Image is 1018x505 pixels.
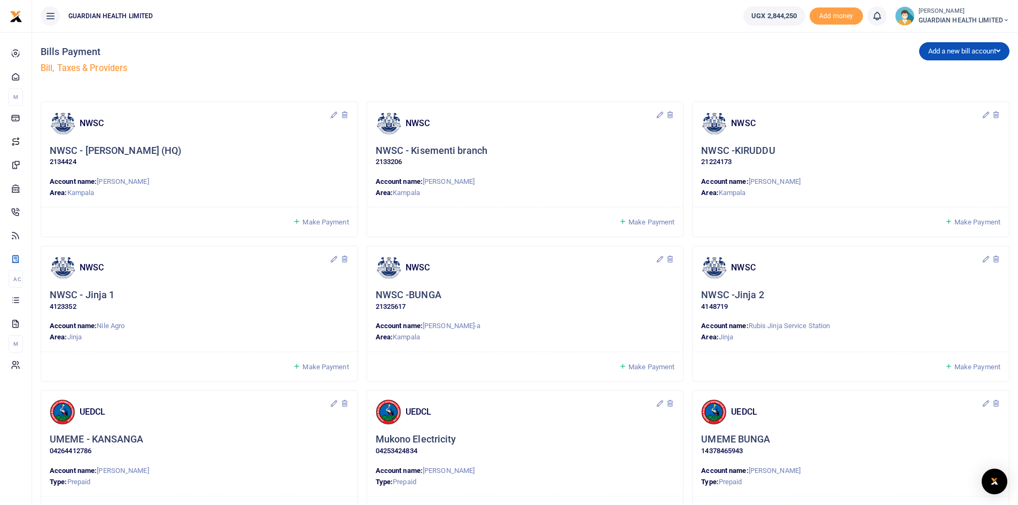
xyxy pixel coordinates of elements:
p: 21224173 [701,157,1000,168]
h5: Bill, Taxes & Providers [41,63,521,74]
a: profile-user [PERSON_NAME] GUARDIAN HEALTH LIMITED [895,6,1009,26]
span: Kampala [393,189,420,197]
span: Kampala [393,333,420,341]
div: Open Intercom Messenger [982,469,1007,494]
strong: Account name: [376,467,423,475]
strong: Area: [50,189,67,197]
button: Add a new bill account [919,42,1009,60]
span: Prepaid [393,478,416,486]
h4: NWSC [406,118,656,129]
h5: UMEME BUNGA [701,433,770,446]
span: Make Payment [954,363,1000,371]
div: Click to update [701,433,1000,456]
strong: Type: [50,478,67,486]
span: [PERSON_NAME] [423,467,475,475]
span: GUARDIAN HEALTH LIMITED [919,15,1009,25]
a: Make Payment [945,361,1000,373]
h4: NWSC [731,262,981,274]
a: Make Payment [293,216,348,228]
h4: NWSC [406,262,656,274]
p: 04264412786 [50,446,349,457]
span: [PERSON_NAME] [97,177,149,185]
strong: Account name: [376,177,423,185]
span: [PERSON_NAME] [749,177,801,185]
h5: NWSC -BUNGA [376,289,441,301]
span: UGX 2,844,250 [751,11,797,21]
li: Ac [9,270,23,288]
strong: Type: [376,478,393,486]
div: Click to update [50,433,349,456]
span: Kampala [719,189,746,197]
h5: NWSC -Jinja 2 [701,289,764,301]
div: Click to update [701,145,1000,168]
h4: UEDCL [80,406,330,418]
p: 2133206 [376,157,675,168]
span: Jinja [719,333,734,341]
h4: NWSC [731,118,981,129]
strong: Account name: [701,467,748,475]
h5: NWSC - Jinja 1 [50,289,114,301]
a: UGX 2,844,250 [743,6,805,26]
span: [PERSON_NAME] [749,467,801,475]
strong: Account name: [50,177,97,185]
span: Prepaid [67,478,91,486]
a: Make Payment [619,216,674,228]
div: Click to update [376,289,675,312]
span: Kampala [67,189,95,197]
span: Jinja [67,333,82,341]
p: 04253424834 [376,446,675,457]
div: Click to update [50,289,349,312]
a: Make Payment [619,361,674,373]
strong: Account name: [701,322,748,330]
span: GUARDIAN HEALTH LIMITED [64,11,157,21]
li: Wallet ballance [739,6,809,26]
strong: Type: [701,478,719,486]
span: Add money [810,7,863,25]
strong: Area: [50,333,67,341]
h4: UEDCL [731,406,981,418]
img: profile-user [895,6,914,26]
span: Nile Agro [97,322,125,330]
p: 4148719 [701,301,1000,313]
strong: Area: [701,189,719,197]
span: Make Payment [628,363,674,371]
span: Make Payment [302,218,348,226]
li: M [9,88,23,106]
li: Toup your wallet [810,7,863,25]
h5: Mukono Electricity [376,433,456,446]
span: [PERSON_NAME] [97,467,149,475]
strong: Account name: [376,322,423,330]
strong: Account name: [701,177,748,185]
div: Click to update [376,433,675,456]
h4: NWSC [80,262,330,274]
a: logo-small logo-large logo-large [10,12,22,20]
span: Prepaid [719,478,742,486]
li: M [9,335,23,353]
strong: Account name: [50,467,97,475]
span: Make Payment [954,218,1000,226]
strong: Area: [701,333,719,341]
h4: Bills Payment [41,46,521,58]
span: [PERSON_NAME] [423,177,475,185]
h5: NWSC - [PERSON_NAME] (HQ) [50,145,182,157]
span: [PERSON_NAME]-a [423,322,481,330]
div: Click to update [701,289,1000,312]
span: Make Payment [628,218,674,226]
div: Click to update [376,145,675,168]
h5: NWSC -KIRUDDU [701,145,775,157]
div: Click to update [50,145,349,168]
p: 2134424 [50,157,349,168]
a: Make Payment [945,216,1000,228]
p: 14378465943 [701,446,1000,457]
strong: Area: [376,333,393,341]
a: Add money [810,11,863,19]
span: Rubis Jinja Service Station [749,322,830,330]
span: Make Payment [302,363,348,371]
h4: NWSC [80,118,330,129]
strong: Area: [376,189,393,197]
small: [PERSON_NAME] [919,7,1009,16]
a: Make Payment [293,361,348,373]
p: 4123352 [50,301,349,313]
img: logo-small [10,10,22,23]
p: 21325617 [376,301,675,313]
